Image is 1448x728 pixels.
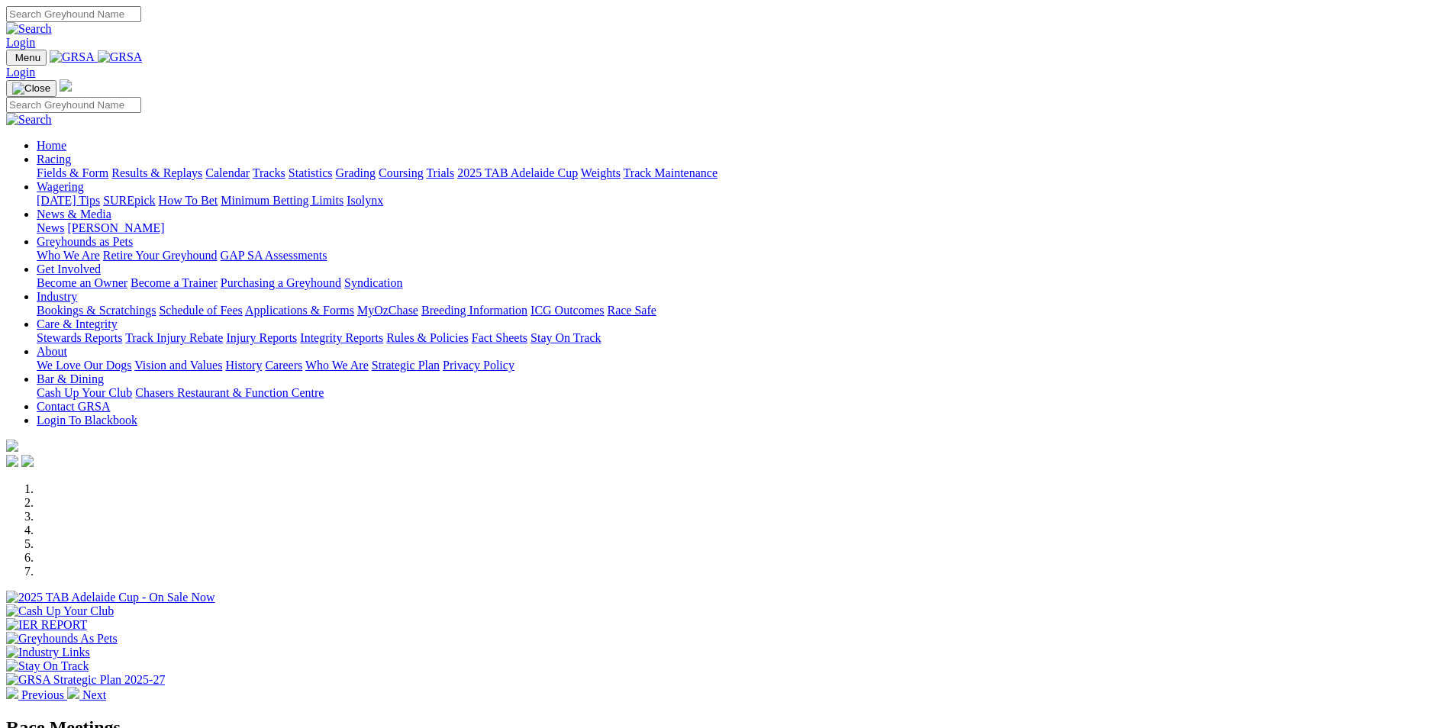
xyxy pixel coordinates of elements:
[421,304,527,317] a: Breeding Information
[6,604,114,618] img: Cash Up Your Club
[37,153,71,166] a: Racing
[37,249,1442,263] div: Greyhounds as Pets
[37,139,66,152] a: Home
[221,194,343,207] a: Minimum Betting Limits
[21,455,34,467] img: twitter.svg
[6,659,89,673] img: Stay On Track
[37,166,1442,180] div: Racing
[98,50,143,64] img: GRSA
[226,331,297,344] a: Injury Reports
[103,194,155,207] a: SUREpick
[159,304,242,317] a: Schedule of Fees
[37,317,118,330] a: Care & Integrity
[581,166,621,179] a: Weights
[37,221,1442,235] div: News & Media
[37,235,133,248] a: Greyhounds as Pets
[6,688,67,701] a: Previous
[37,208,111,221] a: News & Media
[205,166,250,179] a: Calendar
[131,276,218,289] a: Become a Trainer
[344,276,402,289] a: Syndication
[253,166,285,179] a: Tracks
[6,22,52,36] img: Search
[37,400,110,413] a: Contact GRSA
[6,36,35,49] a: Login
[37,345,67,358] a: About
[289,166,333,179] a: Statistics
[6,455,18,467] img: facebook.svg
[6,6,141,22] input: Search
[6,80,56,97] button: Toggle navigation
[37,359,1442,372] div: About
[531,304,604,317] a: ICG Outcomes
[37,276,127,289] a: Become an Owner
[37,194,1442,208] div: Wagering
[6,113,52,127] img: Search
[221,276,341,289] a: Purchasing a Greyhound
[379,166,424,179] a: Coursing
[624,166,718,179] a: Track Maintenance
[426,166,454,179] a: Trials
[82,688,106,701] span: Next
[472,331,527,344] a: Fact Sheets
[37,166,108,179] a: Fields & Form
[37,331,122,344] a: Stewards Reports
[531,331,601,344] a: Stay On Track
[15,52,40,63] span: Menu
[67,221,164,234] a: [PERSON_NAME]
[357,304,418,317] a: MyOzChase
[6,618,87,632] img: IER REPORT
[221,249,327,262] a: GAP SA Assessments
[6,632,118,646] img: Greyhounds As Pets
[386,331,469,344] a: Rules & Policies
[37,194,100,207] a: [DATE] Tips
[305,359,369,372] a: Who We Are
[37,386,132,399] a: Cash Up Your Club
[6,440,18,452] img: logo-grsa-white.png
[37,372,104,385] a: Bar & Dining
[37,180,84,193] a: Wagering
[37,331,1442,345] div: Care & Integrity
[37,249,100,262] a: Who We Are
[6,687,18,699] img: chevron-left-pager-white.svg
[37,263,101,275] a: Get Involved
[37,414,137,427] a: Login To Blackbook
[607,304,656,317] a: Race Safe
[6,646,90,659] img: Industry Links
[443,359,514,372] a: Privacy Policy
[336,166,376,179] a: Grading
[103,249,218,262] a: Retire Your Greyhound
[134,359,222,372] a: Vision and Values
[50,50,95,64] img: GRSA
[6,591,215,604] img: 2025 TAB Adelaide Cup - On Sale Now
[37,359,131,372] a: We Love Our Dogs
[67,687,79,699] img: chevron-right-pager-white.svg
[135,386,324,399] a: Chasers Restaurant & Function Centre
[372,359,440,372] a: Strategic Plan
[245,304,354,317] a: Applications & Forms
[6,66,35,79] a: Login
[12,82,50,95] img: Close
[347,194,383,207] a: Isolynx
[37,290,77,303] a: Industry
[300,331,383,344] a: Integrity Reports
[6,97,141,113] input: Search
[265,359,302,372] a: Careers
[457,166,578,179] a: 2025 TAB Adelaide Cup
[225,359,262,372] a: History
[6,50,47,66] button: Toggle navigation
[37,276,1442,290] div: Get Involved
[37,304,1442,317] div: Industry
[60,79,72,92] img: logo-grsa-white.png
[37,386,1442,400] div: Bar & Dining
[125,331,223,344] a: Track Injury Rebate
[37,304,156,317] a: Bookings & Scratchings
[6,673,165,687] img: GRSA Strategic Plan 2025-27
[111,166,202,179] a: Results & Replays
[67,688,106,701] a: Next
[21,688,64,701] span: Previous
[159,194,218,207] a: How To Bet
[37,221,64,234] a: News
